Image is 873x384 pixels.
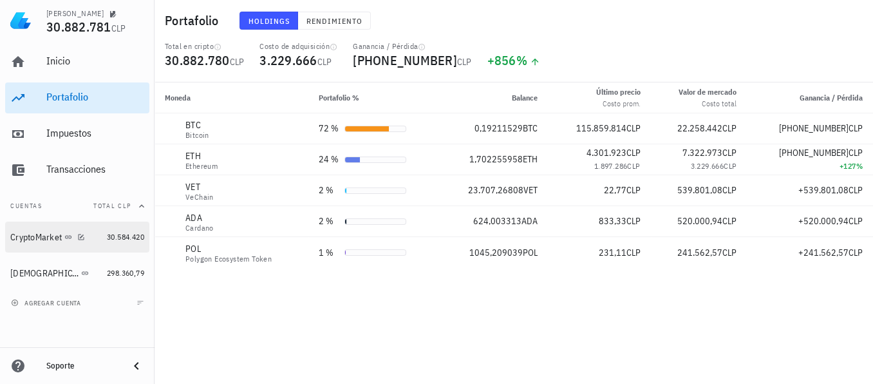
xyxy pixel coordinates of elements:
a: Inicio [5,46,149,77]
div: POL [185,242,272,255]
div: 2 % [319,184,339,197]
span: CLP [626,247,641,258]
span: CLP [722,215,737,227]
div: [PERSON_NAME] [46,8,104,19]
span: 4.301.923 [587,147,626,158]
div: VET [185,180,214,193]
div: Transacciones [46,163,144,175]
button: CuentasTotal CLP [5,191,149,222]
span: 3.229.666 [259,52,317,69]
div: 2 % [319,215,339,228]
span: 22.258.442 [677,122,722,134]
span: CLP [849,247,863,258]
span: CLP [724,161,737,171]
span: [PHONE_NUMBER] [353,52,457,69]
span: 231,11 [599,247,626,258]
button: Rendimiento [298,12,371,30]
div: Costo total [679,98,737,110]
span: CLP [317,56,332,68]
span: 624,003313 [473,215,521,227]
span: [PHONE_NUMBER] [779,122,849,134]
span: CLP [627,161,640,171]
div: Portafolio [46,91,144,103]
span: 22,77 [604,184,626,196]
button: agregar cuenta [8,296,87,309]
div: +856 [487,54,541,67]
span: 30.882.781 [46,18,111,35]
div: VeChain [185,193,214,201]
div: Soporte [46,361,118,371]
img: LedgiFi [10,10,31,31]
span: ADA [521,215,538,227]
span: CLP [626,147,641,158]
a: Transacciones [5,155,149,186]
span: 539.801,08 [677,184,722,196]
a: [DEMOGRAPHIC_DATA] 298.360,79 [5,258,149,289]
div: ADA [185,211,214,224]
span: 1045,209039 [469,247,523,258]
span: CLP [722,184,737,196]
span: agregar cuenta [14,299,81,307]
span: 520.000,94 [677,215,722,227]
span: CLP [626,184,641,196]
span: 23.707,26808 [468,184,523,196]
span: Balance [512,93,538,102]
div: Cardano [185,224,214,232]
div: +127 [757,160,863,173]
div: VET-icon [165,184,178,197]
span: CLP [722,247,737,258]
span: 7.322.973 [682,147,722,158]
span: CLP [849,122,863,134]
span: Total CLP [93,202,131,210]
div: Polygon Ecosystem Token [185,255,272,263]
span: CLP [626,215,641,227]
span: 241.562,57 [677,247,722,258]
div: CryptoMarket [10,232,62,243]
span: CLP [849,184,863,196]
span: +520.000,94 [798,215,849,227]
span: Portafolio % [319,93,359,102]
span: 115.859.814 [576,122,626,134]
div: ETH-icon [165,153,178,166]
div: Valor de mercado [679,86,737,98]
div: Costo de adquisición [259,41,337,52]
span: ETH [523,153,538,165]
span: Rendimiento [306,16,362,26]
a: CryptoMarket 30.584.420 [5,222,149,253]
th: Moneda [155,82,308,113]
span: CLP [111,23,126,34]
span: % [516,52,527,69]
div: Costo prom. [596,98,641,110]
div: POL-icon [165,246,178,259]
span: POL [523,247,538,258]
span: Moneda [165,93,191,102]
span: Ganancia / Pérdida [800,93,863,102]
span: CLP [722,122,737,134]
div: Impuestos [46,127,144,139]
div: [DEMOGRAPHIC_DATA] [10,268,79,279]
div: Ganancia / Pérdida [353,41,471,52]
span: [PHONE_NUMBER] [779,147,849,158]
div: 1 % [319,246,339,260]
span: CLP [722,147,737,158]
div: BTC [185,119,209,131]
span: 30.584.420 [107,232,144,242]
span: CLP [626,122,641,134]
span: 298.360,79 [107,268,144,278]
span: 0,19211529 [474,122,523,134]
h1: Portafolio [165,10,224,31]
th: Ganancia / Pérdida: Sin ordenar. Pulse para ordenar de forma ascendente. [747,82,873,113]
div: 24 % [319,153,339,166]
span: CLP [230,56,245,68]
button: Holdings [239,12,299,30]
span: BTC [523,122,538,134]
th: Balance: Sin ordenar. Pulse para ordenar de forma ascendente. [439,82,548,113]
div: Ethereum [185,162,218,170]
span: % [856,161,863,171]
span: Holdings [248,16,290,26]
div: ETH [185,149,218,162]
span: 30.882.780 [165,52,230,69]
div: BTC-icon [165,122,178,135]
div: 72 % [319,122,339,135]
span: VET [523,184,538,196]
